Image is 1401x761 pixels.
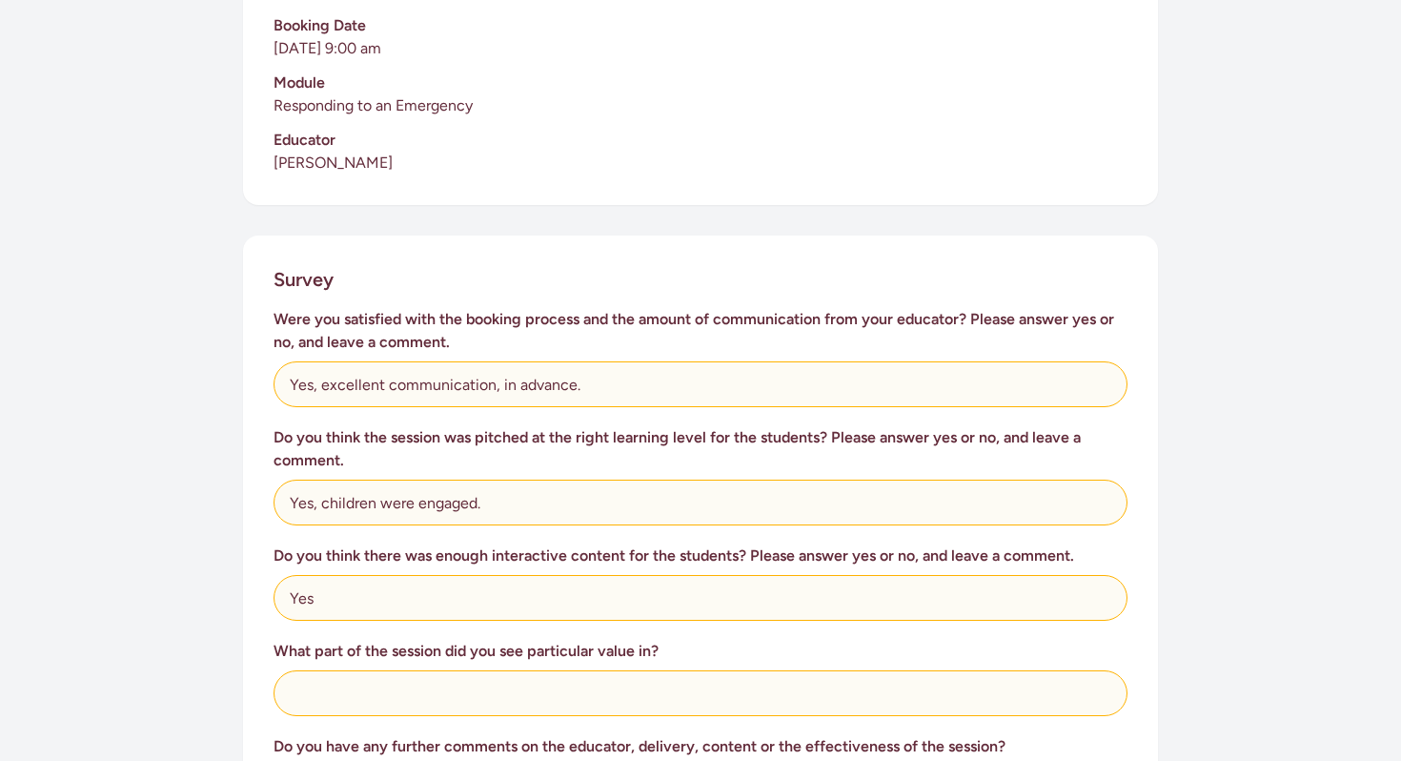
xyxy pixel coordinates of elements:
[274,72,1127,94] h3: Module
[274,14,1127,37] h3: Booking Date
[274,94,1127,117] p: Responding to an Emergency
[274,308,1127,354] h3: Were you satisfied with the booking process and the amount of communication from your educator? P...
[274,129,1127,152] h3: Educator
[274,545,1127,567] h3: Do you think there was enough interactive content for the students? Please answer yes or no, and ...
[274,266,334,293] h2: Survey
[274,152,1127,175] p: [PERSON_NAME]
[274,426,1127,472] h3: Do you think the session was pitched at the right learning level for the students? Please answer ...
[274,37,1127,60] p: [DATE] 9:00 am
[274,640,1127,663] h3: What part of the session did you see particular value in?
[274,735,1127,758] h3: Do you have any further comments on the educator, delivery, content or the effectiveness of the s...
